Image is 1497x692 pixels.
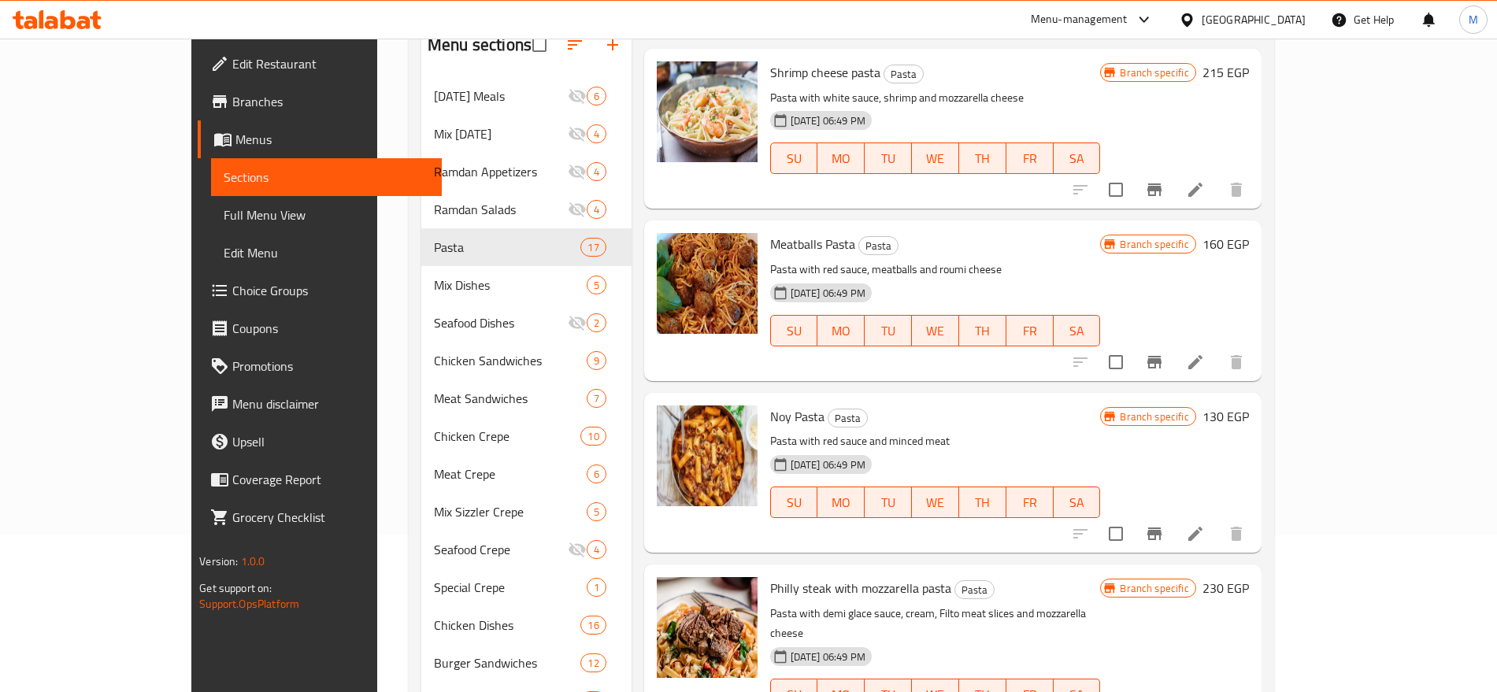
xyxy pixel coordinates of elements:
[568,162,587,181] svg: Inactive section
[912,487,959,518] button: WE
[965,491,1000,514] span: TH
[434,124,568,143] div: Mix Ramadan
[232,470,428,489] span: Coverage Report
[865,315,912,346] button: TU
[777,491,812,514] span: SU
[784,113,872,128] span: [DATE] 06:49 PM
[421,153,632,191] div: Ramdan Appetizers4
[1013,147,1047,170] span: FR
[912,142,959,174] button: WE
[198,45,441,83] a: Edit Restaurant
[421,644,632,682] div: Burger Sandwiches12
[434,653,580,672] span: Burger Sandwiches
[865,142,912,174] button: TU
[211,196,441,234] a: Full Menu View
[1202,577,1249,599] h6: 230 EGP
[224,243,428,262] span: Edit Menu
[568,313,587,332] svg: Inactive section
[232,54,428,73] span: Edit Restaurant
[1186,353,1205,372] a: Edit menu item
[828,409,868,427] div: Pasta
[580,238,606,257] div: items
[198,423,441,461] a: Upsell
[232,357,428,376] span: Promotions
[1013,491,1047,514] span: FR
[770,405,824,428] span: Noy Pasta
[770,604,1101,643] p: Pasta with demi glace sauce, cream, Filto meat slices and mozzarella cheese
[428,33,532,57] h2: Menu sections
[1113,409,1195,424] span: Branch specific
[232,508,428,527] span: Grocery Checklist
[1031,10,1128,29] div: Menu-management
[1469,11,1478,28] span: M
[1099,346,1132,379] span: Select to update
[587,316,606,331] span: 2
[580,653,606,672] div: items
[587,540,606,559] div: items
[421,379,632,417] div: Meat Sandwiches7
[421,493,632,531] div: Mix Sizzler Crepe5
[241,551,265,572] span: 1.0.0
[421,606,632,644] div: Chicken Dishes16
[232,281,428,300] span: Choice Groups
[568,87,587,105] svg: Inactive section
[587,391,606,406] span: 7
[770,431,1101,451] p: Pasta with red sauce and minced meat
[1006,315,1054,346] button: FR
[770,61,880,84] span: Shrimp cheese pasta
[587,200,606,219] div: items
[770,576,951,600] span: Philly steak with mozzarella pasta
[434,427,580,446] span: Chicken Crepe
[581,240,605,255] span: 17
[918,491,953,514] span: WE
[434,351,587,370] span: Chicken Sandwiches
[1113,65,1195,80] span: Branch specific
[777,147,812,170] span: SU
[434,464,587,483] span: Meat Crepe
[770,232,855,256] span: Meatballs Pasta
[587,87,606,105] div: items
[232,432,428,451] span: Upsell
[865,487,912,518] button: TU
[434,616,580,635] span: Chicken Dishes
[1013,320,1047,342] span: FR
[784,457,872,472] span: [DATE] 06:49 PM
[421,342,632,379] div: Chicken Sandwiches9
[912,315,959,346] button: WE
[1113,237,1195,252] span: Branch specific
[1113,581,1195,596] span: Branch specific
[587,351,606,370] div: items
[587,502,606,521] div: items
[421,531,632,568] div: Seafood Crepe4
[199,551,238,572] span: Version:
[587,165,606,179] span: 4
[587,124,606,143] div: items
[198,498,441,536] a: Grocery Checklist
[1006,142,1054,174] button: FR
[954,580,995,599] div: Pasta
[434,502,587,521] div: Mix Sizzler Crepe
[770,142,818,174] button: SU
[224,168,428,187] span: Sections
[211,158,441,196] a: Sections
[965,147,1000,170] span: TH
[198,272,441,309] a: Choice Groups
[434,389,587,408] span: Meat Sandwiches
[955,581,994,599] span: Pasta
[1202,11,1306,28] div: [GEOGRAPHIC_DATA]
[434,162,568,181] div: Ramdan Appetizers
[1136,343,1173,381] button: Branch-specific-item
[657,405,758,506] img: Noy Pasta
[777,320,812,342] span: SU
[1099,173,1132,206] span: Select to update
[1217,343,1255,381] button: delete
[871,320,906,342] span: TU
[1202,405,1249,427] h6: 130 EGP
[959,487,1006,518] button: TH
[959,142,1006,174] button: TH
[1060,147,1095,170] span: SA
[1136,515,1173,553] button: Branch-specific-item
[784,649,872,664] span: [DATE] 06:49 PM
